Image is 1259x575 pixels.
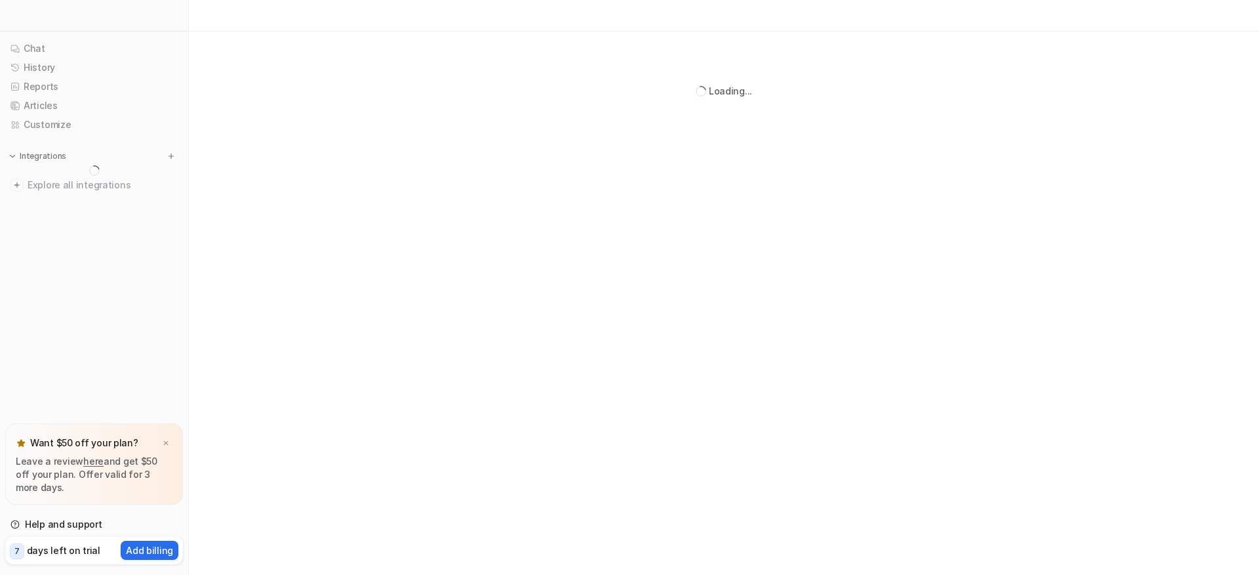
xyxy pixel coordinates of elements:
[5,39,183,58] a: Chat
[5,96,183,115] a: Articles
[14,545,20,557] p: 7
[162,439,170,448] img: x
[16,438,26,448] img: star
[126,543,173,557] p: Add billing
[121,541,178,560] button: Add billing
[27,543,100,557] p: days left on trial
[20,151,66,161] p: Integrations
[83,456,104,467] a: here
[5,515,183,534] a: Help and support
[8,152,17,161] img: expand menu
[16,455,172,494] p: Leave a review and get $50 off your plan. Offer valid for 3 more days.
[5,176,183,194] a: Explore all integrations
[5,77,183,96] a: Reports
[5,116,183,134] a: Customize
[709,84,752,98] div: Loading...
[30,437,138,450] p: Want $50 off your plan?
[5,150,70,163] button: Integrations
[5,58,183,77] a: History
[28,175,178,196] span: Explore all integrations
[10,179,24,192] img: explore all integrations
[167,152,176,161] img: menu_add.svg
